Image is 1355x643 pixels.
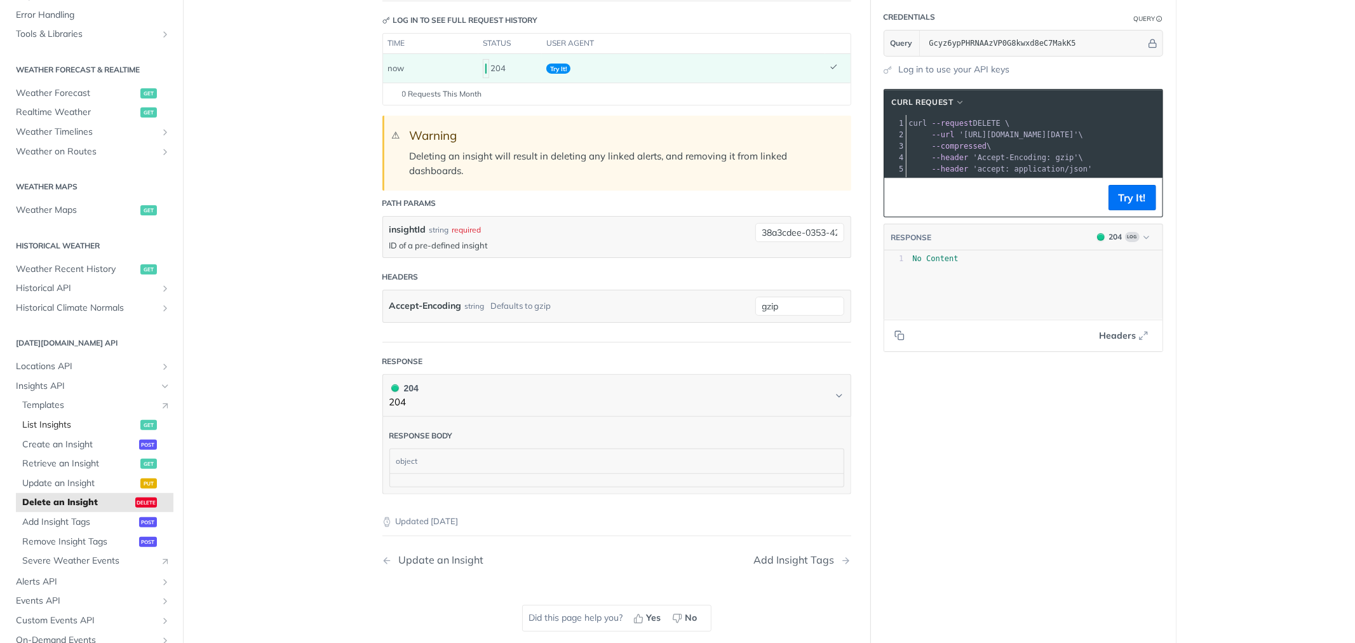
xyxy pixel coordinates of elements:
a: Weather Recent Historyget [10,260,173,279]
span: get [140,459,157,469]
h2: Weather Maps [10,181,173,193]
button: Copy to clipboard [891,188,908,207]
span: Weather Timelines [16,126,157,139]
span: List Insights [22,419,137,431]
a: List Insightsget [16,416,173,435]
div: 4 [884,152,906,163]
span: 'Accept-Encoding: gzip' [973,153,1079,162]
div: required [452,224,482,236]
div: 2 [884,129,906,140]
span: Headers [1100,329,1136,342]
span: ⚠ [392,128,400,143]
div: QueryInformation [1134,14,1163,24]
div: string [465,297,485,315]
a: Realtime Weatherget [10,103,173,122]
span: Realtime Weather [16,106,137,119]
span: 204 [485,64,487,74]
h2: [DATE][DOMAIN_NAME] API [10,337,173,349]
p: Updated [DATE] [382,515,851,528]
div: 204 204204 [382,417,851,494]
a: Insights APIHide subpages for Insights API [10,377,173,396]
i: Link [160,400,170,410]
a: Error Handling [10,6,173,25]
a: Remove Insight Tagspost [16,532,173,552]
span: post [139,440,157,450]
button: Show subpages for Historical Climate Normals [160,303,170,313]
span: --compressed [932,142,987,151]
span: Tools & Libraries [16,28,157,41]
h2: Historical Weather [10,240,173,252]
button: Show subpages for Historical API [160,283,170,294]
span: --request [932,119,973,128]
button: Hide subpages for Insights API [160,381,170,391]
span: post [139,517,157,527]
a: Previous Page: Update an Insight [382,554,583,566]
div: 3 [884,140,906,152]
span: --header [932,165,969,173]
div: Headers [382,271,419,283]
div: 1 [884,118,906,129]
svg: Chevron [834,391,844,401]
button: Show subpages for Alerts API [160,577,170,587]
span: cURL Request [892,97,954,108]
a: Severe Weather EventsLink [16,552,173,571]
button: Hide [1146,37,1159,50]
span: Error Handling [16,9,170,22]
span: No [913,254,922,263]
span: Historical Climate Normals [16,302,157,315]
label: insightId [389,223,426,236]
th: time [383,34,478,54]
button: Show subpages for Weather on Routes [160,147,170,157]
div: 204 [483,58,536,79]
span: Events API [16,595,157,607]
div: Did this page help you? [522,605,711,632]
div: Query [1134,14,1156,24]
button: 204204Log [1091,231,1156,243]
span: Alerts API [16,576,157,588]
a: Tools & LibrariesShow subpages for Tools & Libraries [10,25,173,44]
span: Content [926,254,959,263]
span: 'accept: application/json' [973,165,1093,173]
i: Link [160,556,170,566]
p: 204 [389,395,419,410]
span: Templates [22,399,154,412]
button: Show subpages for Locations API [160,362,170,372]
div: Update an Insight [393,554,484,566]
label: Accept-Encoding [389,297,462,315]
span: Log [1125,232,1140,242]
a: Custom Events APIShow subpages for Custom Events API [10,611,173,630]
button: Copy to clipboard [891,326,908,345]
span: \ [909,153,1084,162]
svg: Key [382,17,390,24]
div: 204 [389,381,419,395]
a: Weather Forecastget [10,84,173,103]
input: apikey [923,30,1146,56]
div: Credentials [884,11,936,23]
span: \ [909,142,992,151]
a: TemplatesLink [16,396,173,415]
span: DELETE \ [909,119,1010,128]
a: Locations APIShow subpages for Locations API [10,357,173,376]
p: ID of a pre-defined insight [389,240,749,251]
span: get [140,88,157,98]
span: get [140,205,157,215]
a: Update an Insightput [16,474,173,493]
button: Headers [1093,326,1156,345]
span: Update an Insight [22,477,137,490]
span: put [140,478,157,489]
span: get [140,107,157,118]
div: 1 [884,254,904,264]
button: Query [884,30,920,56]
a: Next Page: Add Insight Tags [754,554,851,566]
span: get [140,264,157,274]
span: 204 [1097,233,1105,241]
span: now [388,63,404,73]
a: Add Insight Tagspost [16,513,173,532]
button: RESPONSE [891,231,933,244]
a: Weather TimelinesShow subpages for Weather Timelines [10,123,173,142]
button: Try It! [1109,185,1156,210]
span: Retrieve an Insight [22,457,137,470]
span: 0 Requests This Month [402,88,482,100]
th: user agent [542,34,825,54]
span: Yes [647,611,661,625]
